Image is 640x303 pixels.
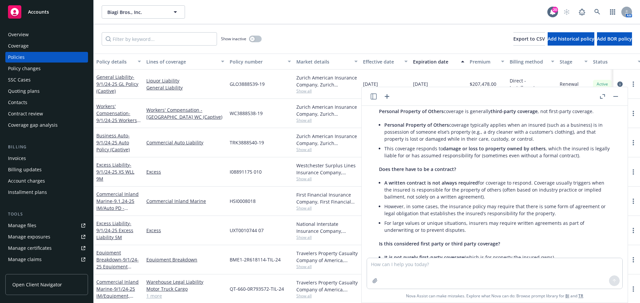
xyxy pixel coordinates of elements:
[146,168,224,175] a: Excess
[616,80,624,88] a: circleInformation
[96,103,137,130] a: Workers' Compensation
[230,256,281,263] span: BME1-2R618114-TIL-24
[8,265,39,276] div: Manage BORs
[8,75,31,85] div: SSC Cases
[230,58,284,65] div: Policy number
[470,80,496,87] span: $207,478.00
[513,32,545,46] button: Export to CSV
[146,285,224,292] a: Motor Truck Cargo
[5,164,88,175] a: Billing updates
[467,54,507,70] button: Premium
[296,221,358,234] div: National Interstate Insurance Company, National Interstate Insurance, Artex risk
[629,80,637,88] a: more
[548,32,594,46] button: Add historical policy
[8,164,42,175] div: Billing updates
[146,84,224,91] a: General Liability
[629,227,637,234] a: more
[513,36,545,42] span: Export to CSV
[96,132,130,153] a: Business Auto
[96,249,139,277] a: Equipment Breakdown
[379,240,500,247] span: Is this considered first party or third party coverage?
[578,293,583,299] a: TR
[94,54,144,70] button: Policy details
[8,41,29,51] div: Coverage
[510,77,554,91] span: Direct - Installments
[384,218,610,235] li: For large values or unique situations, insurers may require written agreements as part of underwr...
[296,88,358,94] span: Show all
[5,153,88,164] a: Invoices
[565,293,569,299] a: BI
[230,110,263,117] span: WC3888538-19
[296,133,358,147] div: Zurich American Insurance Company, Zurich Insurance Group
[296,147,358,152] span: Show all
[12,281,62,288] span: Open Client Navigator
[296,234,358,240] span: Show all
[8,29,29,40] div: Overview
[96,220,133,240] span: - 9/1/24-25 Excess Liability 5M
[560,80,579,87] span: Renewal
[597,32,632,46] button: Add BOR policy
[8,153,26,164] div: Invoices
[5,108,88,119] a: Contract review
[296,191,358,205] div: First Financial Insurance Company, First Financial Insurance Company, RT Specialty Insurance Serv...
[629,168,637,176] a: more
[491,108,538,114] span: third-party coverage
[96,256,139,277] span: - 9/1/24-25 Equipment Breakdown
[379,108,610,115] p: coverage is generally , not first-party coverage.
[5,120,88,130] a: Coverage gap analysis
[5,144,88,150] div: Billing
[296,250,358,264] div: Travelers Property Casualty Company of America, Travelers Insurance
[560,58,580,65] div: Stage
[507,54,557,70] button: Billing method
[629,285,637,293] a: more
[8,63,41,74] div: Policy changes
[230,227,264,234] span: UXT0010744 07
[629,139,637,147] a: more
[102,32,217,46] input: Filter by keyword...
[296,279,358,293] div: Travelers Property Casualty Company of America, Travelers Insurance
[557,54,590,70] button: Stage
[296,117,358,123] span: Show all
[384,254,464,260] span: It is not purely first-party coverage
[28,9,49,15] span: Accounts
[384,144,610,160] li: This coverage responds to , which the insured is legally liable for or has assumed responsibility...
[510,58,547,65] div: Billing method
[593,58,634,65] div: Status
[5,231,88,242] span: Manage exposures
[629,109,637,117] a: more
[96,58,134,65] div: Policy details
[221,36,246,42] span: Show inactive
[296,176,358,182] span: Show all
[413,58,457,65] div: Expiration date
[8,220,36,231] div: Manage files
[379,108,444,114] span: Personal Property of Others
[5,63,88,74] a: Policy changes
[96,162,134,182] span: - 9/1/24-25 XS WLL 9M
[606,5,619,19] a: Switch app
[363,58,400,65] div: Effective date
[596,81,609,87] span: Active
[107,9,165,16] span: Biagi Bros., Inc.
[96,220,133,240] a: Excess Liability
[384,252,610,262] li: (which is for property the insured owns).
[5,41,88,51] a: Coverage
[8,52,25,63] div: Policies
[146,77,224,84] a: Liquor Liability
[548,36,594,42] span: Add historical policy
[96,110,141,130] span: - 9/1/24-25 Workers Comp (Captive)
[96,74,138,94] a: General Liability
[410,54,467,70] button: Expiration date
[5,29,88,40] a: Overview
[597,36,632,42] span: Add BOR policy
[8,86,40,96] div: Quoting plans
[144,54,227,70] button: Lines of coverage
[146,139,224,146] a: Commercial Auto Liability
[443,145,546,152] span: damage or loss to property owned by others
[227,54,294,70] button: Policy number
[5,265,88,276] a: Manage BORs
[5,254,88,265] a: Manage claims
[146,292,224,299] a: 1 more
[296,103,358,117] div: Zurich American Insurance Company, Zurich Insurance Group
[296,74,358,88] div: Zurich American Insurance Company, Zurich Insurance Group, Artex risk
[8,187,47,198] div: Installment plans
